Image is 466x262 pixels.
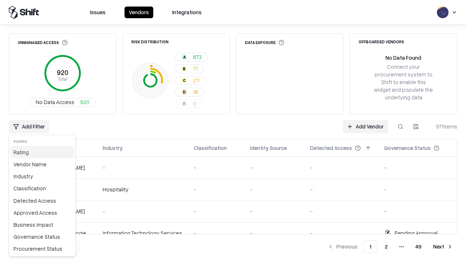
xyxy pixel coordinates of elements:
[11,231,74,243] div: Governance Status
[11,243,74,255] div: Procurement Status
[11,195,74,207] div: Detected Access
[11,207,74,219] div: Approved Access
[11,158,74,170] div: Vendor Name
[11,219,74,231] div: Business Impact
[11,170,74,182] div: Industry
[11,146,74,158] div: Rating
[11,182,74,194] div: Classification
[9,135,76,257] div: Add Filter
[11,136,74,146] div: Filters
